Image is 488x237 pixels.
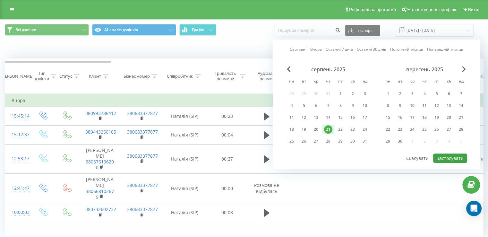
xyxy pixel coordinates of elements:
[300,101,308,110] div: 5
[382,89,394,99] div: пн 1 вер 2025 р.
[298,136,310,146] div: вт 26 серп 2025 р.
[86,159,114,171] a: 380676196200
[457,90,465,98] div: 7
[359,89,371,99] div: нд 3 серп 2025 р.
[382,113,394,122] div: пн 15 вер 2025 р.
[445,90,453,98] div: 6
[334,113,347,122] div: пт 15 серп 2025 р.
[408,113,416,122] div: 17
[312,125,320,134] div: 20
[310,101,322,110] div: ср 6 серп 2025 р.
[286,136,298,146] div: пн 25 серп 2025 р.
[382,66,467,73] div: вересень 2025
[286,125,298,134] div: пн 18 серп 2025 р.
[396,101,404,110] div: 9
[322,125,334,134] div: чт 21 серп 2025 р.
[253,71,284,82] div: Аудіозапис розмови
[361,101,369,110] div: 10
[310,47,322,53] a: Вчора
[287,137,296,145] div: 25
[298,101,310,110] div: вт 5 серп 2025 р.
[300,137,308,145] div: 26
[207,107,247,126] td: 00:23
[334,125,347,134] div: пт 22 серп 2025 р.
[420,113,429,122] div: 18
[127,129,158,135] a: 380683377877
[286,101,298,110] div: пн 4 серп 2025 р.
[431,89,443,99] div: пт 5 вер 2025 р.
[336,77,345,87] abbr: п’ятниця
[384,113,392,122] div: 15
[394,89,406,99] div: вт 2 вер 2025 р.
[312,101,320,110] div: 6
[324,137,332,145] div: 28
[359,136,371,146] div: нд 31 серп 2025 р.
[394,125,406,134] div: вт 23 вер 2025 р.
[455,89,467,99] div: нд 7 вер 2025 р.
[334,136,347,146] div: пт 29 серп 2025 р.
[336,137,345,145] div: 29
[445,113,453,122] div: 20
[360,77,370,87] abbr: неділя
[290,47,306,53] a: Сьогодні
[12,206,24,219] div: 10:00:03
[383,77,393,87] abbr: понеділок
[348,77,357,87] abbr: субота
[124,74,150,79] div: Бізнес номер
[349,7,396,12] span: Реферальна програма
[324,125,332,134] div: 21
[92,24,176,36] button: AI-аналіз дзвінків
[432,125,441,134] div: 26
[361,137,369,145] div: 31
[12,110,24,122] div: 15:45:14
[311,77,321,87] abbr: середа
[89,74,101,79] div: Клієнт
[322,113,334,122] div: чт 14 серп 2025 р.
[85,110,116,116] a: 380993786412
[406,113,418,122] div: ср 17 вер 2025 р.
[455,101,467,110] div: нд 14 вер 2025 р.
[394,101,406,110] div: вт 9 вер 2025 р.
[15,27,37,32] span: Всі дзвінки
[427,47,463,53] a: Попередній місяць
[5,24,89,36] button: Всі дзвінки
[12,128,24,141] div: 15:12:37
[361,125,369,134] div: 24
[310,125,322,134] div: ср 20 серп 2025 р.
[395,77,405,87] abbr: вівторок
[207,203,247,222] td: 00:08
[432,101,441,110] div: 12
[455,125,467,134] div: нд 28 вер 2025 р.
[348,101,357,110] div: 9
[408,125,416,134] div: 24
[347,101,359,110] div: сб 9 серп 2025 р.
[127,153,158,159] a: 380683377877
[382,101,394,110] div: пн 8 вер 2025 р.
[12,182,24,195] div: 12:41:47
[287,77,296,87] abbr: понеділок
[403,154,432,163] button: Скасувати
[298,113,310,122] div: вт 12 серп 2025 р.
[443,89,455,99] div: сб 6 вер 2025 р.
[382,136,394,146] div: пн 29 вер 2025 р.
[382,125,394,134] div: пн 22 вер 2025 р.
[420,77,429,87] abbr: четвер
[300,113,308,122] div: 12
[1,74,33,79] div: [PERSON_NAME]
[407,77,417,87] abbr: середа
[162,174,207,203] td: Наталія (SIP)
[384,90,392,98] div: 1
[431,113,443,122] div: пт 19 вер 2025 р.
[287,125,296,134] div: 18
[162,126,207,144] td: Наталія (SIP)
[312,113,320,122] div: 13
[420,90,429,98] div: 4
[310,136,322,146] div: ср 27 серп 2025 р.
[418,113,431,122] div: чт 18 вер 2025 р.
[361,113,369,122] div: 17
[431,125,443,134] div: пт 26 вер 2025 р.
[418,125,431,134] div: чт 25 вер 2025 р.
[336,101,345,110] div: 8
[394,136,406,146] div: вт 30 вер 2025 р.
[299,77,309,87] abbr: вівторок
